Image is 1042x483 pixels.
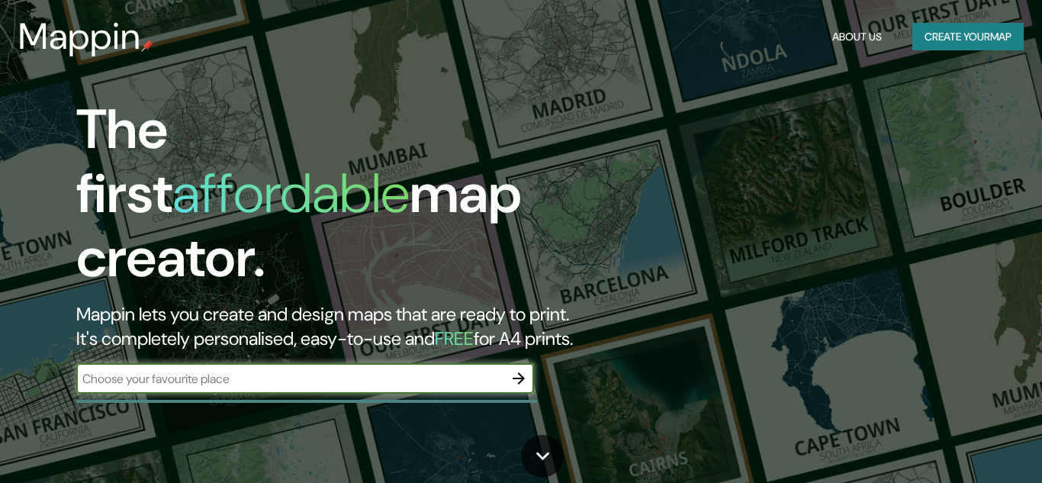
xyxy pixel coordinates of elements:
[76,302,597,351] h2: Mappin lets you create and design maps that are ready to print. It's completely personalised, eas...
[912,23,1024,51] button: Create yourmap
[826,23,888,51] button: About Us
[172,158,410,229] h1: affordable
[76,98,597,302] h1: The first map creator.
[141,40,153,52] img: mappin-pin
[18,15,141,58] h3: Mappin
[76,370,503,388] input: Choose your favourite place
[435,327,474,350] h5: FREE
